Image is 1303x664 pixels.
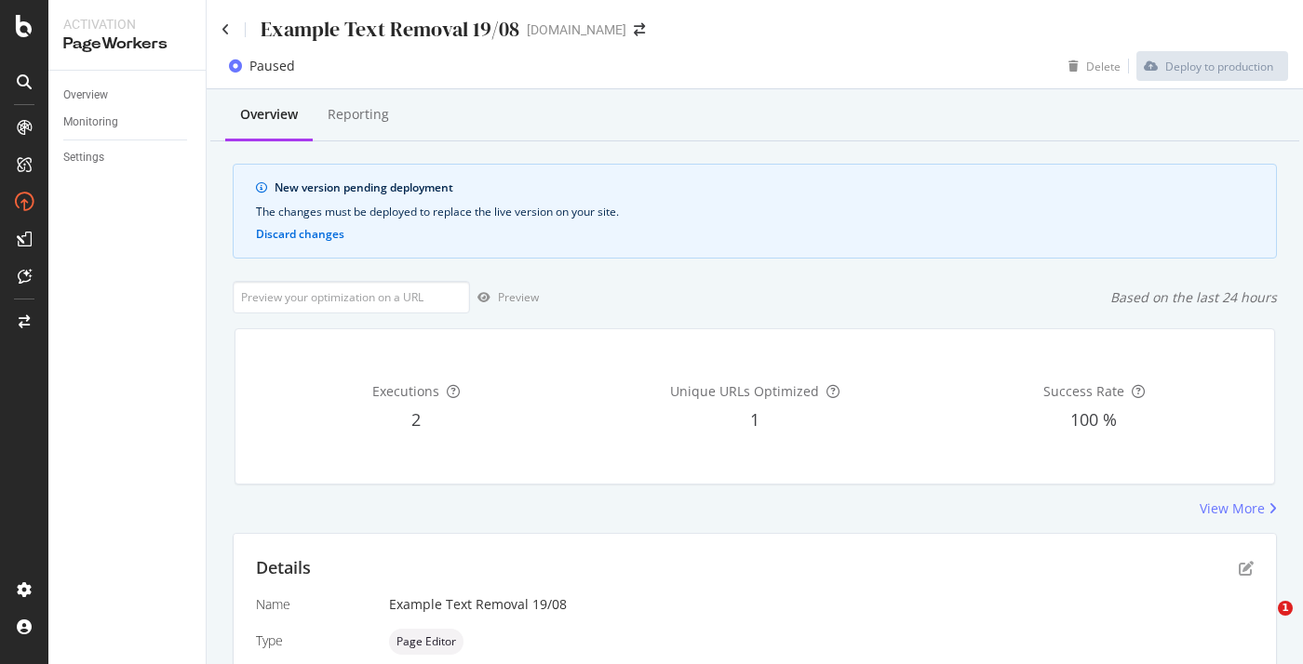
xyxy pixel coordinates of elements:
span: 100 % [1070,408,1117,431]
a: Settings [63,148,193,167]
button: Preview [470,283,539,312]
a: Monitoring [63,113,193,132]
div: neutral label [389,629,463,655]
div: Overview [240,105,298,124]
span: Unique URLs Optimized [670,382,819,400]
button: Deploy to production [1136,51,1288,81]
div: Type [256,631,374,650]
div: [DOMAIN_NAME] [527,20,626,39]
div: Preview [498,289,539,305]
span: Page Editor [396,636,456,647]
button: Delete [1061,51,1121,81]
div: Deploy to production [1165,59,1273,74]
div: Delete [1086,59,1121,74]
div: Activation [63,15,191,33]
span: 2 [411,408,421,431]
div: pen-to-square [1239,561,1254,576]
span: 1 [1278,601,1293,616]
span: Success Rate [1043,382,1124,400]
div: arrow-right-arrow-left [634,23,645,36]
div: Based on the last 24 hours [1110,288,1277,307]
div: Monitoring [63,113,118,132]
a: Click to go back [222,23,230,36]
div: Reporting [328,105,389,124]
button: Discard changes [256,228,344,241]
div: PageWorkers [63,33,191,55]
div: Overview [63,86,108,105]
a: View More [1200,499,1277,518]
input: Preview your optimization on a URL [233,281,470,313]
iframe: Intercom live chat [1240,601,1284,645]
div: Settings [63,148,104,167]
div: Example Text Removal 19/08 [261,15,519,44]
div: info banner [233,164,1277,259]
div: The changes must be deployed to replace the live version on your site. [256,204,1254,220]
div: Name [256,595,374,614]
span: 1 [750,408,759,431]
div: New version pending deployment [275,179,1254,196]
span: Executions [372,382,439,400]
div: Details [256,556,311,580]
div: View More [1200,499,1265,518]
div: Paused [249,57,295,75]
a: Overview [63,86,193,105]
div: Example Text Removal 19/08 [389,595,1254,614]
